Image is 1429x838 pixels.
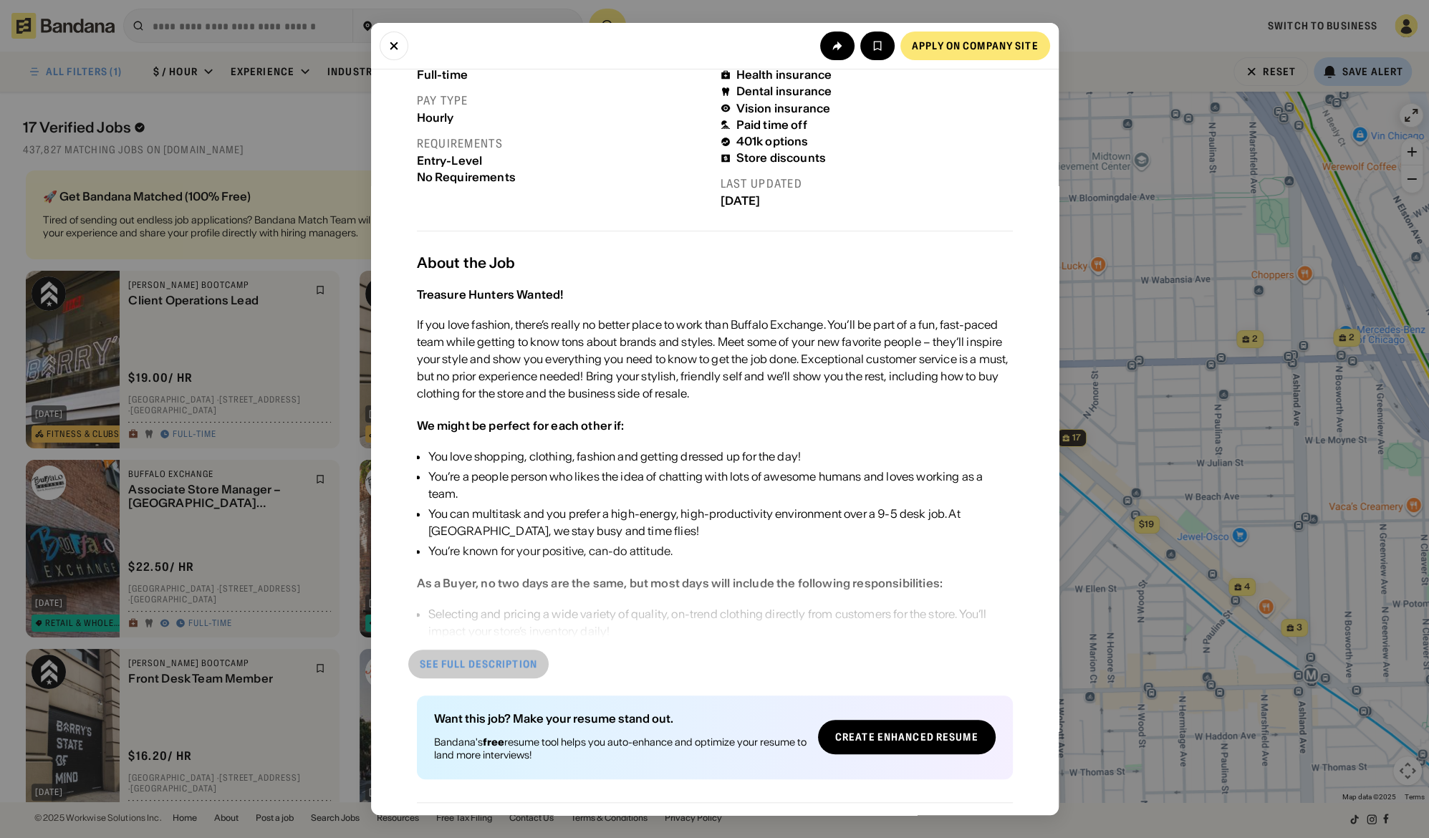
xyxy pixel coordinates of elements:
div: Health insurance [736,68,832,82]
div: Full-time [417,68,709,82]
div: Paid time off [736,118,807,132]
div: Dental insurance [736,85,832,98]
div: Entry-Level [417,154,709,168]
div: 401k options [736,135,809,148]
div: Treasure Hunters Wanted! [417,287,564,302]
div: We might be perfect for each other if: [417,418,625,433]
div: As a Buyer, no two days are the same, but most days will include the following responsibilities: [417,576,943,590]
div: Requirements [417,136,709,151]
div: You can multitask and you prefer a high-energy, high-productivity environment over a 9-5 desk job... [428,505,1013,539]
div: [DATE] [721,194,1013,208]
button: Close [380,32,408,60]
div: You’re known for your positive, can-do attitude. [428,542,1013,559]
div: See full description [420,659,537,669]
div: About the Job [417,254,1013,271]
div: Pay type [417,93,709,108]
div: You love shopping, clothing, fashion and getting dressed up for the day! [428,448,1013,465]
div: Selecting and pricing a wide variety of quality, on-trend clothing directly from customers for th... [428,605,1013,640]
div: Create Enhanced Resume [835,732,978,742]
div: Hourly [417,111,709,125]
div: Bandana's resume tool helps you auto-enhance and optimize your resume to land more interviews! [434,736,807,761]
div: You’re a people person who likes the idea of chatting with lots of awesome humans and loves worki... [428,468,1013,502]
div: Store discounts [736,151,826,165]
div: Want this job? Make your resume stand out. [434,713,807,724]
div: If you love fashion, there’s really no better place to work than Buffalo Exchange. You’ll be part... [417,316,1013,402]
div: Vision insurance [736,102,831,115]
div: No Requirements [417,170,709,184]
div: Apply on company site [912,41,1039,51]
div: Last updated [721,176,1013,191]
b: free [483,736,504,748]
